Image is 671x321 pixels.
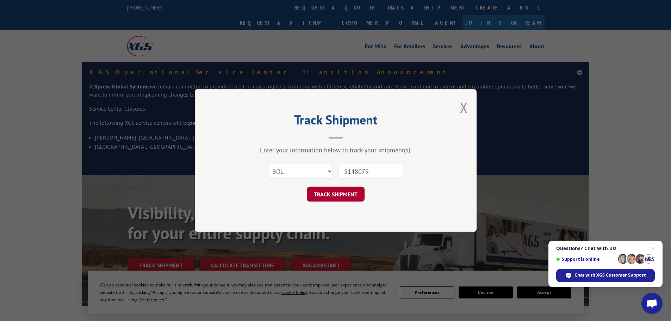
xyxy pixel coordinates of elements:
[230,146,441,154] div: Enter your information below to track your shipment(s).
[230,115,441,128] h2: Track Shipment
[556,257,615,262] span: Support is online
[641,293,663,314] a: Open chat
[556,246,655,251] span: Questions? Chat with us!
[460,98,468,117] button: Close modal
[338,164,403,179] input: Number(s)
[556,269,655,282] span: Chat with XGS Customer Support
[574,272,646,278] span: Chat with XGS Customer Support
[307,187,365,202] button: TRACK SHIPMENT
